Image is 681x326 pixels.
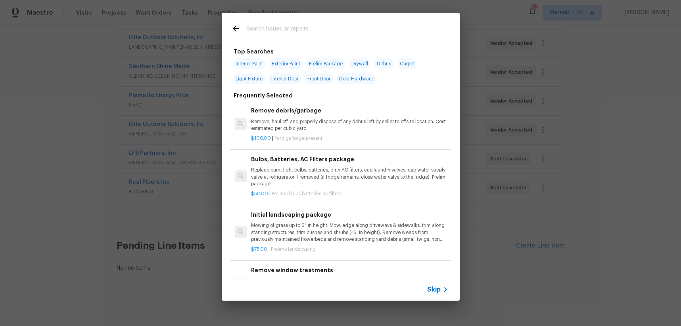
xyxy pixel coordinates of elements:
[251,278,448,291] p: Remove window treatments throughout home. Patch/touch up all holes/marks left and paint to match....
[251,266,448,275] h6: Remove window treatments
[251,191,448,197] p: |
[233,58,265,69] span: Interior Paint
[251,155,448,164] h6: Bulbs, Batteries, AC Filters package
[269,58,303,69] span: Exterior Paint
[251,136,271,141] span: $100.00
[427,286,441,294] span: Skip
[251,247,267,252] span: $75.00
[305,73,333,84] span: Front Door
[274,136,322,141] span: Yard garbage present
[397,58,417,69] span: Carpet
[337,73,376,84] span: Door Hardware
[251,246,448,253] p: |
[251,191,268,196] span: $50.00
[251,222,448,242] p: Mowing of grass up to 6" in height. Mow, edge along driveways & sidewalks, trim along standing st...
[269,73,301,84] span: Interior Door
[251,106,448,115] h6: Remove debris/garbage
[251,135,448,142] p: |
[233,73,265,84] span: Light Fixture
[251,167,448,187] p: Replace burnt light bulbs, batteries, dirty AC filters, cap laundry valves, cap water supply valv...
[246,24,414,36] input: Search issues or repairs
[307,58,345,69] span: Prelim Package
[251,118,448,132] p: Remove, haul off, and properly dispose of any debris left by seller to offsite location. Cost est...
[271,247,316,252] span: Prelims landscaping
[234,91,293,100] h6: Frequently Selected
[374,58,393,69] span: Debris
[234,47,274,56] h6: Top Searches
[272,191,341,196] span: Prelims bulbs batteries ac filters
[251,210,448,219] h6: Initial landscaping package
[349,58,370,69] span: Drywall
